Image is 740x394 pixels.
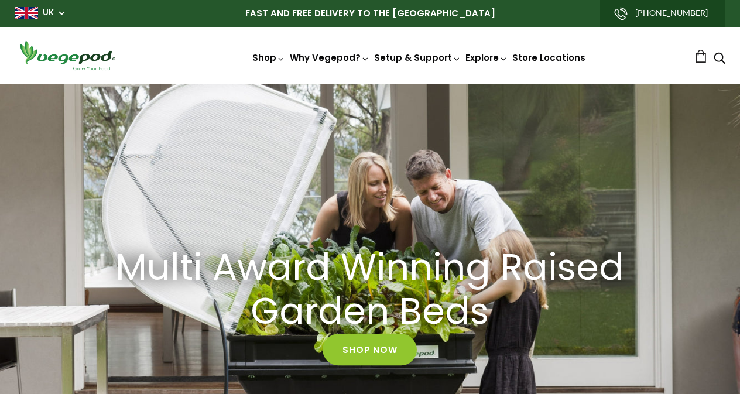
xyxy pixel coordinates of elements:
[374,52,461,64] a: Setup & Support
[323,334,417,365] a: Shop Now
[252,52,285,64] a: Shop
[70,246,670,334] a: Multi Award Winning Raised Garden Beds
[465,52,508,64] a: Explore
[290,52,369,64] a: Why Vegepod?
[15,39,120,72] img: Vegepod
[107,246,633,334] h2: Multi Award Winning Raised Garden Beds
[15,7,38,19] img: gb_large.png
[512,52,585,64] a: Store Locations
[43,7,54,19] a: UK
[714,53,725,66] a: Search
